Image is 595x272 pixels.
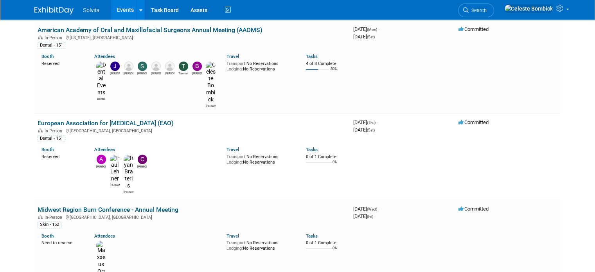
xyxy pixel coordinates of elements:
[206,103,216,108] div: Celeste Bombick
[96,96,106,101] div: Dental Events
[110,71,120,76] div: Jeremy Northcutt
[226,153,294,165] div: No Reservations No Reservations
[94,147,115,152] a: Attendees
[331,67,337,77] td: 50%
[124,189,133,194] div: Ryan Brateris
[192,61,202,71] img: Brandon Woods
[38,35,43,39] img: In-Person Event
[38,135,65,142] div: Dental - 151
[94,54,115,59] a: Attendees
[504,4,553,13] img: Celeste Bombick
[38,206,178,213] a: Midwest Region Burn Conference - Annual Meeting
[353,26,379,32] span: [DATE]
[38,119,174,127] a: European Association for [MEDICAL_DATA] (EAO)
[226,154,246,159] span: Transport:
[306,61,347,67] div: 4 of 8 Complete
[226,233,239,239] a: Travel
[469,7,487,13] span: Search
[353,127,375,133] span: [DATE]
[458,4,494,17] a: Search
[97,155,106,164] img: Andrew Keelor
[38,26,262,34] a: American Academy of Oral and Maxillofacial Surgeons Annual Meeting (AAOMS)
[96,61,106,96] img: Dental Events
[226,239,294,251] div: No Reservations No Reservations
[306,147,318,152] a: Tasks
[45,215,65,220] span: In-Person
[110,155,120,182] img: Paul Lehner
[38,127,347,133] div: [GEOGRAPHIC_DATA], [GEOGRAPHIC_DATA]
[353,206,379,212] span: [DATE]
[378,206,379,212] span: -
[41,147,54,152] a: Booth
[124,71,133,76] div: Ron Mercier
[41,153,83,160] div: Reserved
[206,61,216,103] img: Celeste Bombick
[41,59,83,67] div: Reserved
[226,67,243,72] span: Lodging:
[333,160,337,171] td: 0%
[378,26,379,32] span: -
[226,246,243,251] span: Lodging:
[138,155,147,164] img: Carlos Murguia
[377,119,378,125] span: -
[110,182,120,187] div: Paul Lehner
[41,233,54,239] a: Booth
[38,215,43,219] img: In-Person Event
[38,214,347,220] div: [GEOGRAPHIC_DATA], [GEOGRAPHIC_DATA]
[367,27,377,32] span: (Mon)
[124,61,133,71] img: Ron Mercier
[306,154,347,160] div: 0 of 1 Complete
[367,35,375,39] span: (Sat)
[367,128,375,132] span: (Sat)
[367,207,377,211] span: (Wed)
[353,119,378,125] span: [DATE]
[226,147,239,152] a: Travel
[137,71,147,76] div: Scott Campbell
[41,239,83,246] div: Need to reserve
[367,214,373,219] span: (Fri)
[226,61,246,66] span: Transport:
[41,54,54,59] a: Booth
[306,54,318,59] a: Tasks
[94,233,115,239] a: Attendees
[367,121,376,125] span: (Thu)
[306,233,318,239] a: Tasks
[458,26,489,32] span: Committed
[226,54,239,59] a: Travel
[38,128,43,132] img: In-Person Event
[353,34,375,40] span: [DATE]
[333,246,337,257] td: 0%
[38,221,61,228] div: Skin - 152
[110,61,120,71] img: Jeremy Northcutt
[45,128,65,133] span: In-Person
[178,71,188,76] div: Tiannah Halcomb
[83,7,99,13] span: Solvita
[38,42,65,49] div: Dental - 151
[96,164,106,169] div: Andrew Keelor
[124,155,133,189] img: Ryan Brateris
[165,71,174,76] div: Wendy Dorsey
[458,119,489,125] span: Committed
[192,71,202,76] div: Brandon Woods
[137,164,147,169] div: Carlos Murguia
[151,61,161,71] img: Matt Mercier
[165,61,174,71] img: Wendy Dorsey
[306,240,347,246] div: 0 of 1 Complete
[45,35,65,40] span: In-Person
[458,206,489,212] span: Committed
[138,61,147,71] img: Scott Campbell
[151,71,161,76] div: Matt Mercier
[353,213,373,219] span: [DATE]
[179,61,188,71] img: Tiannah Halcomb
[226,240,246,245] span: Transport:
[226,59,294,72] div: No Reservations No Reservations
[34,7,74,14] img: ExhibitDay
[226,160,243,165] span: Lodging:
[38,34,347,40] div: [US_STATE], [GEOGRAPHIC_DATA]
